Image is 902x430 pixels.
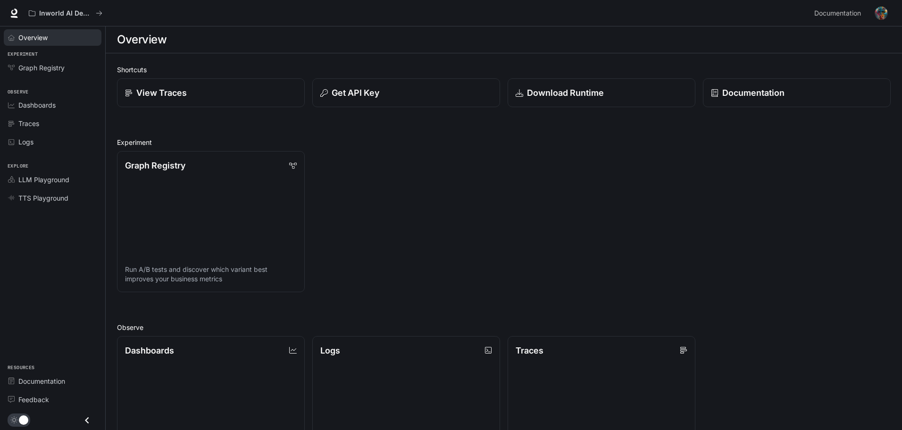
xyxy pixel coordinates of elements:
p: View Traces [136,86,187,99]
button: Close drawer [76,411,98,430]
span: Documentation [18,376,65,386]
p: Logs [320,344,340,357]
a: Graph RegistryRun A/B tests and discover which variant best improves your business metrics [117,151,305,292]
a: Documentation [810,4,868,23]
button: User avatar [872,4,891,23]
span: Dark mode toggle [19,414,28,425]
span: Graph Registry [18,63,65,73]
p: Inworld AI Demos [39,9,92,17]
span: Documentation [814,8,861,19]
p: Download Runtime [527,86,604,99]
span: Overview [18,33,48,42]
span: Traces [18,118,39,128]
h2: Experiment [117,137,891,147]
p: Traces [516,344,543,357]
span: LLM Playground [18,175,69,185]
img: User avatar [875,7,888,20]
span: Logs [18,137,33,147]
a: Overview [4,29,101,46]
p: Documentation [722,86,785,99]
p: Run A/B tests and discover which variant best improves your business metrics [125,265,297,284]
a: Graph Registry [4,59,101,76]
p: Get API Key [332,86,379,99]
p: Graph Registry [125,159,185,172]
a: Documentation [703,78,891,107]
a: Traces [4,115,101,132]
a: Feedback [4,391,101,408]
a: Logs [4,134,101,150]
p: Dashboards [125,344,174,357]
a: View Traces [117,78,305,107]
h1: Overview [117,30,167,49]
h2: Observe [117,322,891,332]
button: Get API Key [312,78,500,107]
a: Dashboards [4,97,101,113]
span: TTS Playground [18,193,68,203]
h2: Shortcuts [117,65,891,75]
a: Download Runtime [508,78,695,107]
a: Documentation [4,373,101,389]
span: Dashboards [18,100,56,110]
span: Feedback [18,395,49,405]
a: TTS Playground [4,190,101,206]
a: LLM Playground [4,171,101,188]
button: All workspaces [25,4,107,23]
